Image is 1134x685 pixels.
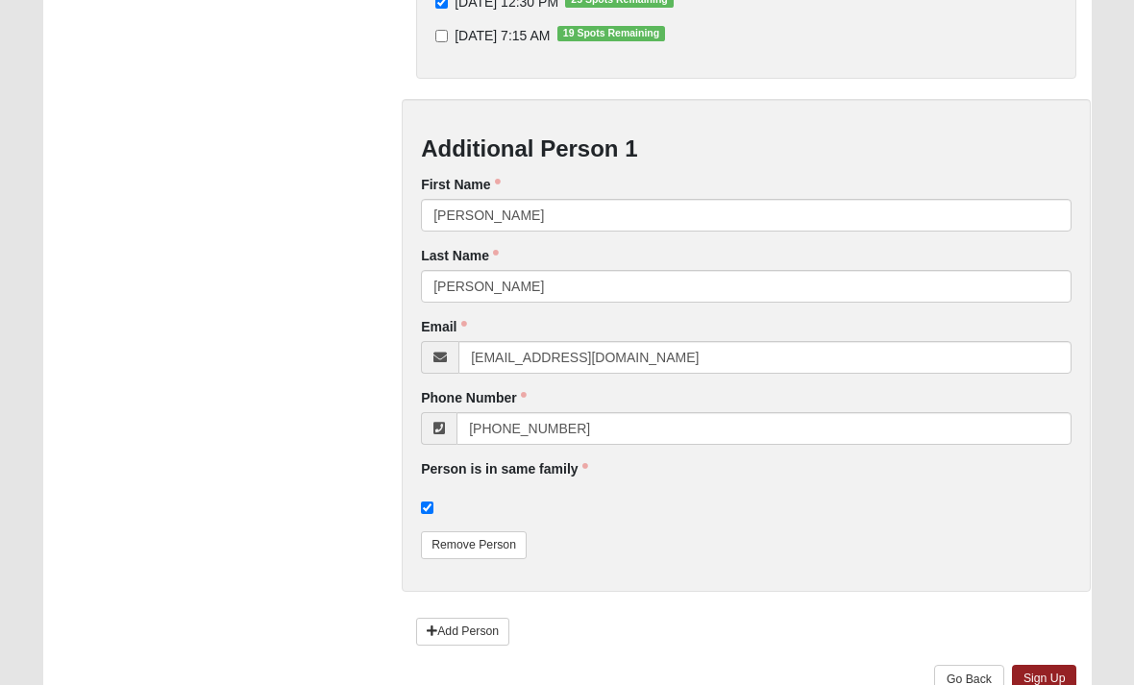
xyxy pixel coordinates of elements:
[435,30,448,42] input: [DATE] 7:15 AM19 Spots Remaining
[455,28,550,43] span: [DATE] 7:15 AM
[421,531,527,559] a: Remove Person
[421,388,527,407] label: Phone Number
[421,459,587,478] label: Person is in same family
[421,246,499,265] label: Last Name
[421,175,500,194] label: First Name
[421,135,1072,163] h3: Additional Person 1
[421,317,466,336] label: Email
[557,26,666,41] span: 19 Spots Remaining
[416,618,509,646] a: Add Person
